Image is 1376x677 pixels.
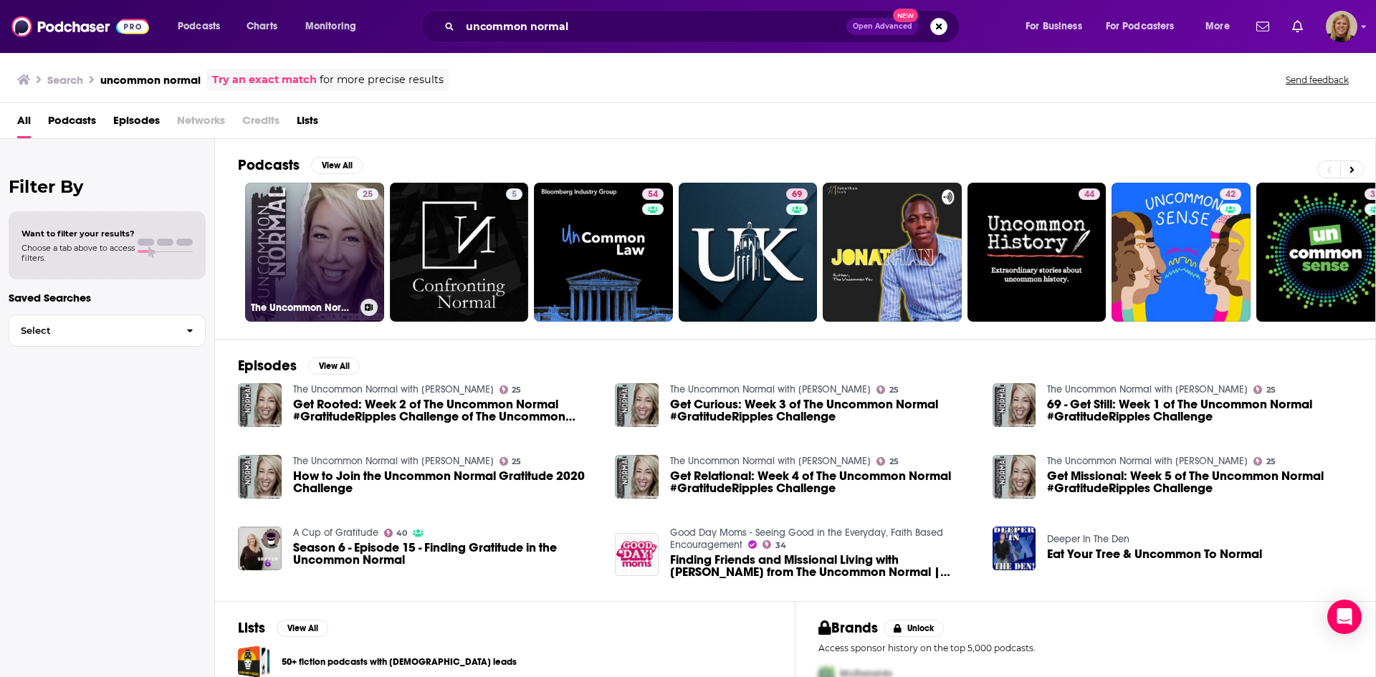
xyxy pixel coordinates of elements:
a: 25 [357,188,378,200]
a: 25 [876,385,899,394]
button: Open AdvancedNew [846,18,919,35]
button: View All [277,620,328,637]
a: ListsView All [238,619,328,637]
a: 25 [1253,457,1276,466]
a: Charts [237,15,286,38]
span: 25 [889,458,899,465]
span: New [893,9,919,22]
button: open menu [1016,15,1100,38]
a: Finding Friends and Missional Living with Twyla Franz from The Uncommon Normal | Episode 20 [615,533,659,577]
img: 69 - Get Still: Week 1 of The Uncommon Normal #GratitudeRipples Challenge [993,383,1036,427]
a: 54 [534,183,673,322]
button: View All [308,357,360,375]
a: Get Curious: Week 3 of The Uncommon Normal #GratitudeRipples Challenge [670,398,975,423]
a: The Uncommon Normal with Twyla Franz [1047,455,1248,467]
h2: Brands [818,619,878,637]
a: Podcasts [48,109,96,138]
h3: The Uncommon Normal with [PERSON_NAME] [251,302,355,314]
img: Get Rooted: Week 2 of The Uncommon Normal #GratitudeRipples Challenge of The Uncommon Normal #Gra... [238,383,282,427]
a: A Cup of Gratitude [293,527,378,539]
img: Get Missional: Week 5 of The Uncommon Normal #GratitudeRipples Challenge [993,455,1036,499]
img: Eat Your Tree & Uncommon To Normal [993,527,1036,570]
a: Good Day Moms - Seeing Good in the Everyday, Faith Based Encouragement [670,527,943,551]
span: 25 [363,188,373,202]
span: 69 - Get Still: Week 1 of The Uncommon Normal #GratitudeRipples Challenge [1047,398,1352,423]
img: Podchaser - Follow, Share and Rate Podcasts [11,13,149,40]
span: Want to filter your results? [21,229,135,239]
img: Season 6 - Episode 15 - Finding Gratitude in the Uncommon Normal [238,527,282,570]
a: Deeper In The Den [1047,533,1129,545]
span: Networks [177,109,225,138]
span: 34 [775,542,786,549]
span: 42 [1225,188,1236,202]
span: Eat Your Tree & Uncommon To Normal [1047,548,1262,560]
h2: Lists [238,619,265,637]
span: Credits [242,109,279,138]
button: open menu [295,15,375,38]
a: 5 [390,183,529,322]
span: For Business [1026,16,1082,37]
a: 50+ fiction podcasts with [DEMOGRAPHIC_DATA] leads [282,654,517,670]
span: Choose a tab above to access filters. [21,243,135,263]
span: 44 [1084,188,1094,202]
a: Episodes [113,109,160,138]
a: 42 [1220,188,1241,200]
span: Select [9,326,175,335]
button: open menu [168,15,239,38]
span: 25 [889,387,899,393]
span: 25 [1266,387,1276,393]
a: 25 [876,457,899,466]
button: Unlock [884,620,945,637]
button: Select [9,315,206,347]
a: Get Relational: Week 4 of The Uncommon Normal #GratitudeRipples Challenge [670,470,975,494]
a: Season 6 - Episode 15 - Finding Gratitude in the Uncommon Normal [293,542,598,566]
a: All [17,109,31,138]
a: Try an exact match [212,72,317,88]
div: Open Intercom Messenger [1327,600,1362,634]
a: 40 [384,529,408,537]
a: 42 [1112,183,1251,322]
span: 25 [512,458,521,465]
a: 44 [967,183,1107,322]
a: Lists [297,109,318,138]
a: 25 [1253,385,1276,394]
h2: Episodes [238,357,297,375]
span: 5 [512,188,517,202]
img: User Profile [1326,11,1357,42]
img: Get Relational: Week 4 of The Uncommon Normal #GratitudeRipples Challenge [615,455,659,499]
a: Show notifications dropdown [1286,14,1309,39]
button: Show profile menu [1326,11,1357,42]
span: 54 [648,188,658,202]
a: PodcastsView All [238,156,363,174]
span: 25 [512,387,521,393]
span: Open Advanced [853,23,912,30]
a: 34 [763,540,786,549]
a: The Uncommon Normal with Twyla Franz [670,383,871,395]
a: Get Rooted: Week 2 of The Uncommon Normal #GratitudeRipples Challenge of The Uncommon Normal #Gra... [293,398,598,423]
button: open menu [1195,15,1248,38]
input: Search podcasts, credits, & more... [460,15,846,38]
div: Search podcasts, credits, & more... [434,10,973,43]
a: 25 [500,385,522,394]
span: More [1205,16,1230,37]
a: 5 [506,188,522,200]
a: 69 [786,188,808,200]
span: Get Missional: Week 5 of The Uncommon Normal #GratitudeRipples Challenge [1047,470,1352,494]
span: for more precise results [320,72,444,88]
a: How to Join the Uncommon Normal Gratitude 2020 Challenge [293,470,598,494]
a: EpisodesView All [238,357,360,375]
button: Send feedback [1281,74,1353,86]
h2: Filter By [9,176,206,197]
a: The Uncommon Normal with Twyla Franz [1047,383,1248,395]
a: The Uncommon Normal with Twyla Franz [670,455,871,467]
